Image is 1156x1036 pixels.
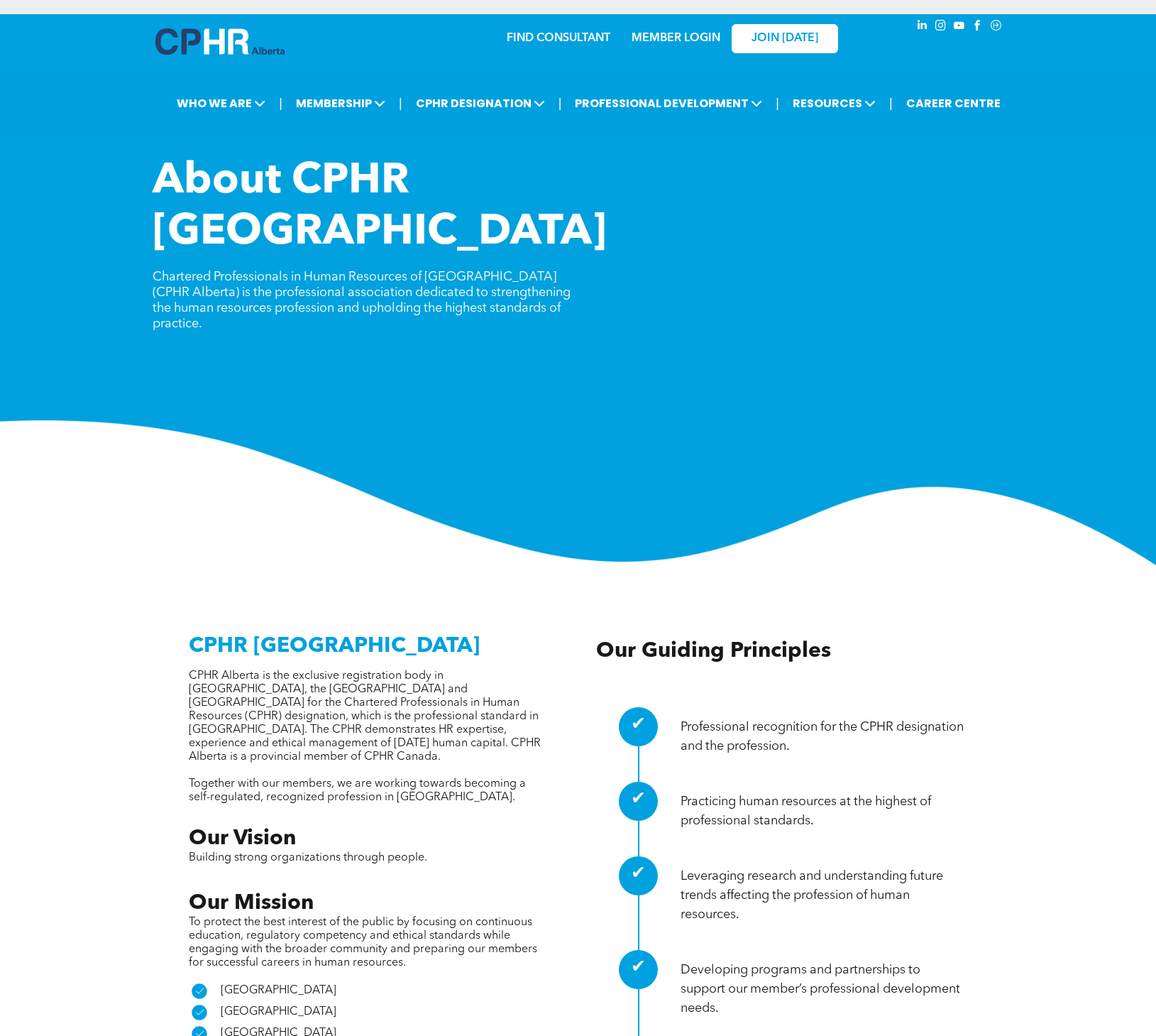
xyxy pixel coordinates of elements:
[155,28,285,55] img: A blue and white logo for cp alberta
[596,640,831,662] span: Our Guiding Principles
[619,782,658,821] div: ✔
[153,271,571,330] span: Chartered Professionals in Human Resources of [GEOGRAPHIC_DATA] (CPHR Alberta) is the professiona...
[189,636,480,657] span: CPHR [GEOGRAPHIC_DATA]
[970,18,986,37] a: facebook
[189,893,314,914] span: Our Mission
[933,18,949,37] a: instagram
[619,950,658,989] div: ✔
[189,670,541,763] span: CPHR Alberta is the exclusive registration body in [GEOGRAPHIC_DATA], the [GEOGRAPHIC_DATA] and [...
[989,18,1004,37] a: Social network
[788,90,880,116] span: RESOURCES
[189,778,526,803] span: Together with our members, we are working towards becoming a self-regulated, recognized professio...
[189,828,296,849] span: Our Vision
[619,707,658,746] div: ✔
[681,718,968,756] p: Professional recognition for the CPHR designation and the profession.
[412,90,549,116] span: CPHR DESIGNATION
[507,33,610,44] a: FIND CONSULTANT
[172,90,270,116] span: WHO WE ARE
[902,90,1005,116] a: CAREER CENTRE
[732,24,838,53] a: JOIN [DATE]
[681,961,968,1018] p: Developing programs and partnerships to support our member’s professional development needs.
[399,89,402,118] li: |
[558,89,562,118] li: |
[632,33,720,44] a: MEMBER LOGIN
[189,852,427,863] span: Building strong organizations through people.
[292,90,390,116] span: MEMBERSHIP
[619,856,658,895] div: ✔
[681,792,968,831] p: Practicing human resources at the highest of professional standards.
[189,917,537,969] span: To protect the best interest of the public by focusing on continuous education, regulatory compet...
[915,18,930,37] a: linkedin
[571,90,766,116] span: PROFESSIONAL DEVELOPMENT
[279,89,282,118] li: |
[221,1006,336,1018] span: [GEOGRAPHIC_DATA]
[889,89,893,118] li: |
[952,18,967,37] a: youtube
[752,32,818,45] span: JOIN [DATE]
[681,867,968,925] p: Leveraging research and understanding future trends affecting the profession of human resources.
[153,160,607,254] span: About CPHR [GEOGRAPHIC_DATA]
[776,89,779,118] li: |
[221,985,336,996] span: [GEOGRAPHIC_DATA]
